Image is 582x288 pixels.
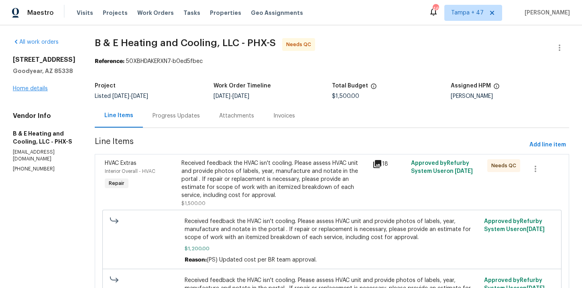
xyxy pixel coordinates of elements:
div: 18 [372,159,406,169]
span: The total cost of line items that have been proposed by Opendoor. This sum includes line items th... [370,83,377,93]
h5: B & E Heating and Cooling, LLC - PHX-S [13,130,75,146]
div: Received feedback the HVAC isn't cooling. Please assess HVAC unit and provide photos of labels, y... [181,159,368,199]
span: [DATE] [455,168,473,174]
h4: Vendor Info [13,112,75,120]
span: Line Items [95,138,526,152]
h5: Work Order Timeline [214,83,271,89]
span: [DATE] [214,93,230,99]
span: Visits [77,9,93,17]
span: (PS) Updated cost per BR team approval. [207,257,317,263]
h5: Total Budget [332,83,368,89]
span: [DATE] [232,93,249,99]
span: Listed [95,93,148,99]
span: [PERSON_NAME] [521,9,570,17]
span: [DATE] [527,227,545,232]
div: Attachments [219,112,254,120]
span: $1,500.00 [332,93,359,99]
span: Needs QC [286,41,314,49]
span: Maestro [27,9,54,17]
span: - [214,93,249,99]
span: Approved by Refurby System User on [411,160,473,174]
p: [EMAIL_ADDRESS][DOMAIN_NAME] [13,149,75,162]
span: Properties [210,9,241,17]
span: Interior Overall - HVAC [105,169,155,174]
span: Tasks [183,10,200,16]
span: B & E Heating and Cooling, LLC - PHX-S [95,38,276,48]
span: Repair [106,179,128,187]
span: Projects [103,9,128,17]
span: Add line item [529,140,566,150]
span: Work Orders [137,9,174,17]
span: Reason: [185,257,207,263]
span: $1,200.00 [185,245,479,253]
span: HVAC Extras [105,160,136,166]
span: Geo Assignments [251,9,303,17]
div: Progress Updates [153,112,200,120]
span: Received feedback the HVAC isn't cooling. Please assess HVAC unit and provide photos of labels, y... [185,217,479,241]
span: [DATE] [112,93,129,99]
div: 50XBHDAKERXN7-b0ed5fbec [95,57,569,65]
span: The hpm assigned to this work order. [493,83,500,93]
a: All work orders [13,39,59,45]
div: Invoices [273,112,295,120]
button: Add line item [526,138,569,152]
p: [PHONE_NUMBER] [13,166,75,172]
div: Line Items [104,112,133,120]
div: [PERSON_NAME] [451,93,570,99]
span: [DATE] [131,93,148,99]
b: Reference: [95,59,124,64]
span: Tampa + 47 [451,9,484,17]
h5: Project [95,83,116,89]
span: Approved by Refurby System User on [484,219,545,232]
h5: Goodyear, AZ 85338 [13,67,75,75]
span: - [112,93,148,99]
h2: [STREET_ADDRESS] [13,56,75,64]
h5: Assigned HPM [451,83,491,89]
span: $1,500.00 [181,201,206,206]
span: Needs QC [491,162,519,170]
div: 463 [433,5,438,13]
a: Home details [13,86,48,91]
